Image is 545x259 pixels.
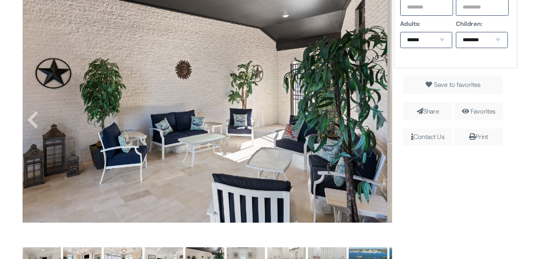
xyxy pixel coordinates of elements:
a: Favorites [471,107,495,116]
div: Print [458,132,500,142]
label: Children: [456,19,509,29]
span: Share [403,102,452,121]
span: Contact Us [403,128,452,145]
label: Adults: [400,19,453,29]
span: Save to favorites [434,80,481,89]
